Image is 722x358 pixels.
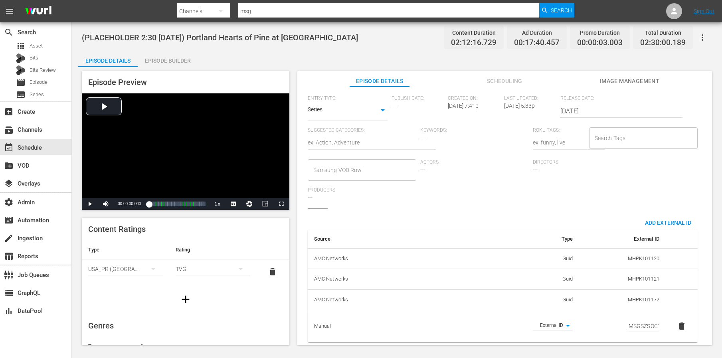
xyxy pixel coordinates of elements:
[533,127,585,134] span: Roku Tags:
[4,216,14,225] span: Automation
[392,95,444,102] span: Publish Date:
[82,240,169,259] th: Type
[82,33,358,42] span: (PLACEHOLDER 2:30 [DATE]) Portland Hearts of Pine at [GEOGRAPHIC_DATA]
[118,202,141,206] span: 00:00:00.000
[19,2,57,21] img: ans4CAIJ8jUAAAAAAAAAAAAAAAAAAAAAAAAgQb4GAAAAAAAAAAAAAAAAAAAAAAAAJMjXAAAAAAAAAAAAAAAAAAAAAAAAgAT5G...
[560,95,663,102] span: Release Date:
[4,306,14,316] span: DataPool
[88,321,114,330] span: Genres
[30,66,56,74] span: Bits Review
[420,127,529,134] span: Keywords:
[308,310,399,342] th: Manual
[88,258,163,280] div: USA_PR ([GEOGRAPHIC_DATA])
[149,202,205,206] div: Progress Bar
[16,65,26,75] div: Bits Review
[420,159,529,166] span: Actors
[539,3,574,18] button: Search
[399,229,580,249] th: Type
[4,161,14,170] span: VOD
[16,78,26,87] span: Episode
[308,229,399,249] th: Source
[4,28,14,37] span: Search
[78,51,138,70] div: Episode Details
[169,240,257,259] th: Rating
[399,289,580,310] td: Guid
[308,127,416,134] span: Suggested Categories:
[579,289,666,310] td: MHPK101172
[420,134,425,141] span: ---
[82,93,289,210] div: Video Player
[672,316,691,336] button: delete
[263,262,282,281] button: delete
[82,198,98,210] button: Play
[210,198,226,210] button: Playback Rate
[5,6,14,16] span: menu
[30,54,38,62] span: Bits
[176,258,250,280] div: TVG
[82,240,289,284] table: simple table
[241,198,257,210] button: Jump To Time
[308,105,388,117] div: Series
[514,27,560,38] div: Ad Duration
[551,3,572,18] span: Search
[399,269,580,290] td: Guid
[504,95,556,102] span: Last Updated:
[138,51,198,67] button: Episode Builder
[350,76,409,86] span: Episode Details
[226,198,241,210] button: Captions
[392,103,396,109] span: ---
[640,27,686,38] div: Total Duration
[451,38,496,47] span: 02:12:16.729
[16,90,26,99] span: Series
[579,229,666,249] th: External ID
[694,8,714,14] a: Sign Out
[98,198,114,210] button: Mute
[448,95,500,102] span: Created On:
[308,229,698,343] table: simple table
[639,220,698,226] span: Add External Id
[399,248,580,269] td: Guid
[308,248,399,269] th: AMC Networks
[88,77,147,87] span: Episode Preview
[451,27,496,38] div: Content Duration
[579,248,666,269] td: MHPK101120
[273,198,289,210] button: Fullscreen
[134,337,265,356] th: Genres
[308,269,399,290] th: AMC Networks
[257,198,273,210] button: Picture-in-Picture
[4,270,14,280] span: Job Queues
[599,76,659,86] span: Image Management
[4,143,14,152] span: Schedule
[30,78,47,86] span: Episode
[533,166,538,173] span: ---
[268,267,277,277] span: delete
[577,27,623,38] div: Promo Duration
[308,194,313,201] span: ---
[533,321,573,332] div: External ID
[88,224,146,234] span: Content Ratings
[30,42,43,50] span: Asset
[4,288,14,298] span: GraphQL
[514,38,560,47] span: 00:17:40.457
[4,125,14,134] span: Channels
[577,38,623,47] span: 00:00:03.003
[30,91,44,99] span: Series
[504,103,535,109] span: [DATE] 5:33p
[138,51,198,70] div: Episode Builder
[82,337,134,356] th: Type
[4,251,14,261] span: Reports
[4,179,14,188] span: Overlays
[579,269,666,290] td: MHPK101121
[4,107,14,117] span: Create
[448,103,479,109] span: [DATE] 7:41p
[16,41,26,51] span: Asset
[420,166,425,173] span: ---
[639,215,698,229] button: Add External Id
[16,53,26,63] div: Bits
[4,198,14,207] span: Admin
[308,187,416,194] span: Producers
[4,233,14,243] span: Ingestion
[677,321,686,331] span: delete
[640,38,686,47] span: 02:30:00.189
[78,51,138,67] button: Episode Details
